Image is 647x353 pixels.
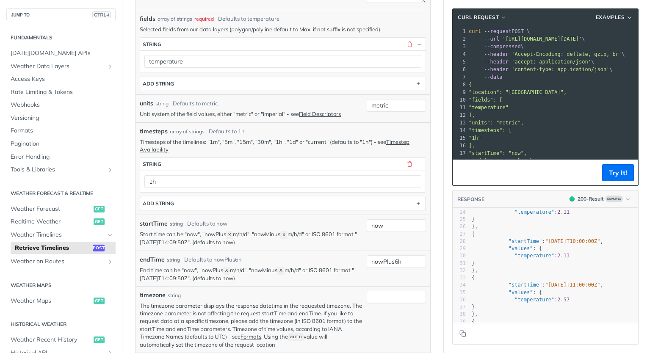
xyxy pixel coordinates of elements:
[453,274,466,281] div: 33
[453,157,467,165] div: 18
[453,96,467,104] div: 10
[469,127,512,133] span: "timesteps": [
[6,34,116,41] h2: Fundamentals
[472,238,603,244] span: : ,
[11,297,91,305] span: Weather Maps
[453,311,466,318] div: 38
[6,86,116,99] a: Rate Limiting & Tokens
[11,218,91,226] span: Realtime Weather
[453,318,466,325] div: 39
[484,74,502,80] span: --data
[140,110,362,118] p: Unit system of the field values, either "metric" or "imperial" - see
[469,59,594,65] span: \
[453,88,467,96] div: 9
[140,14,155,23] span: fields
[6,229,116,241] a: Weather TimelinesHide subpages for Weather Timelines
[406,40,413,48] button: Delete
[94,218,105,225] span: get
[509,282,542,288] span: "startTime"
[415,160,423,168] button: Hide
[472,245,542,251] span: : {
[472,268,478,273] span: },
[455,13,510,22] button: cURL Request
[194,15,214,23] div: required
[557,297,570,303] span: 2.57
[453,119,467,127] div: 13
[11,88,113,97] span: Rate Limiting & Tokens
[11,336,91,344] span: Weather Recent History
[469,97,502,103] span: "fields": [
[143,200,174,207] div: ADD string
[453,231,466,238] div: 27
[472,297,570,303] span: :
[469,143,475,149] span: ],
[11,165,105,174] span: Tools & Libraries
[453,35,467,43] div: 2
[6,255,116,268] a: Weather on RoutesShow subpages for Weather on Routes
[140,127,168,136] span: timesteps
[545,238,600,244] span: "[DATE]T10:00:00Z"
[92,11,111,18] span: CTRL-/
[453,209,466,216] div: 24
[143,41,161,47] div: string
[241,333,261,340] a: Formats
[453,104,467,111] div: 11
[290,334,302,340] span: auto
[472,260,475,266] span: }
[453,142,467,149] div: 16
[6,8,116,21] button: JUMP TOCTRL-/
[143,161,161,167] div: string
[484,44,521,50] span: --compressed
[502,36,582,42] span: '[URL][DOMAIN_NAME][DATE]'
[453,281,466,289] div: 34
[484,66,509,72] span: --header
[596,14,625,21] span: Examples
[11,101,113,109] span: Webhooks
[453,73,467,81] div: 7
[453,111,467,119] div: 12
[545,282,600,288] span: "[DATE]T11:00:00Z"
[11,242,116,254] a: Retrieve Timelinespost
[6,99,116,111] a: Webhooks
[570,196,575,201] span: 200
[453,149,467,157] div: 17
[469,105,509,110] span: "temperature"
[6,334,116,346] a: Weather Recent Historyget
[173,99,218,108] div: Defaults to metric
[279,268,282,274] span: X
[472,282,603,288] span: : ,
[469,28,481,34] span: curl
[514,253,554,259] span: "temperature"
[469,36,585,42] span: \
[6,47,116,60] a: [DATE][DOMAIN_NAME] APIs
[472,319,475,325] span: {
[282,232,285,238] span: X
[225,268,228,274] span: X
[6,73,116,85] a: Access Keys
[484,36,499,42] span: --url
[6,203,116,215] a: Weather Forecastget
[93,245,105,251] span: post
[453,127,467,134] div: 14
[506,74,509,80] span: '
[453,43,467,50] div: 3
[11,257,105,266] span: Weather on Routes
[472,253,570,259] span: :
[140,99,153,108] label: units
[11,153,113,161] span: Error Handling
[469,82,472,88] span: {
[140,255,165,264] label: endTime
[469,120,524,126] span: "units": "metric",
[453,134,467,142] div: 15
[469,112,475,118] span: ],
[11,114,113,122] span: Versioning
[472,275,475,281] span: {
[453,303,466,311] div: 37
[484,28,512,34] span: --request
[140,25,426,33] p: Selected fields from our data layers (polygon/polyline default to Max, if not suffix is not speci...
[168,292,181,299] div: string
[457,195,485,204] button: RESPONSE
[458,14,499,21] span: cURL Request
[11,127,113,135] span: Formats
[94,298,105,304] span: get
